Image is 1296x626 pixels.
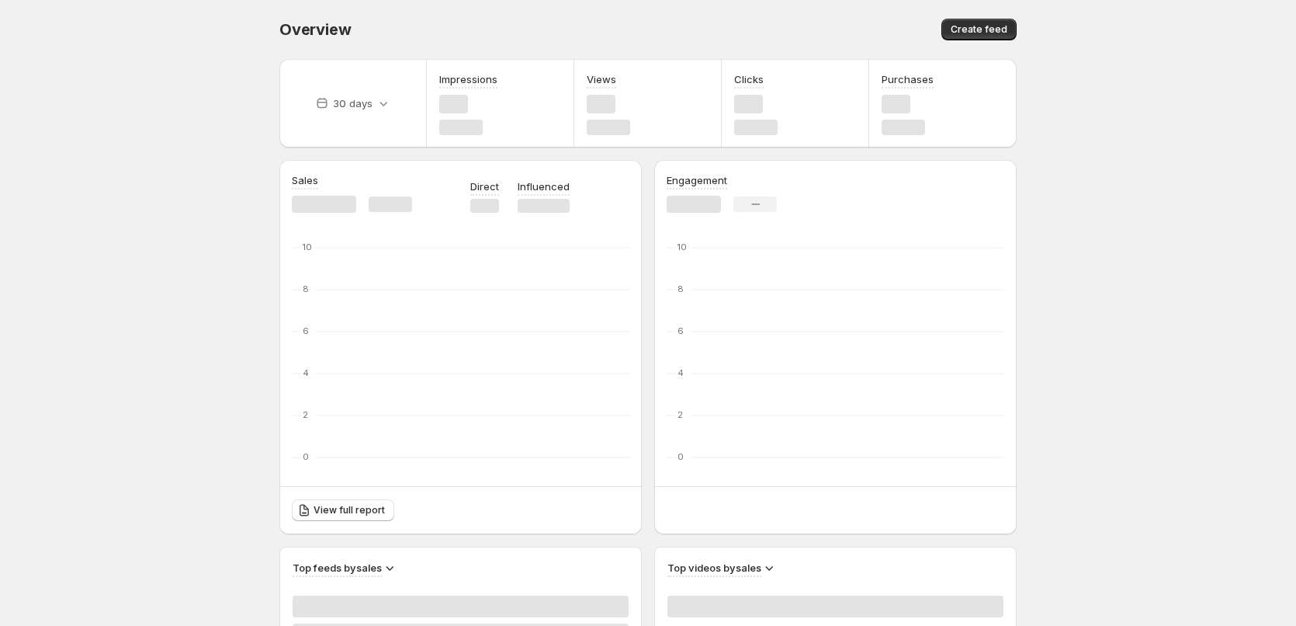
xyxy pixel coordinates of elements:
[303,283,309,294] text: 8
[951,23,1007,36] span: Create feed
[667,172,727,188] h3: Engagement
[439,71,497,87] h3: Impressions
[941,19,1017,40] button: Create feed
[677,367,684,378] text: 4
[314,504,385,516] span: View full report
[882,71,934,87] h3: Purchases
[470,179,499,194] p: Direct
[292,172,318,188] h3: Sales
[303,242,312,252] text: 10
[667,560,761,576] h3: Top videos by sales
[303,367,309,378] text: 4
[677,451,684,462] text: 0
[293,560,382,576] h3: Top feeds by sales
[303,451,309,462] text: 0
[279,20,351,39] span: Overview
[677,325,684,336] text: 6
[677,242,687,252] text: 10
[587,71,616,87] h3: Views
[518,179,570,194] p: Influenced
[303,325,309,336] text: 6
[677,283,684,294] text: 8
[333,96,373,111] p: 30 days
[677,409,683,420] text: 2
[303,409,308,420] text: 2
[734,71,764,87] h3: Clicks
[292,499,394,521] a: View full report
